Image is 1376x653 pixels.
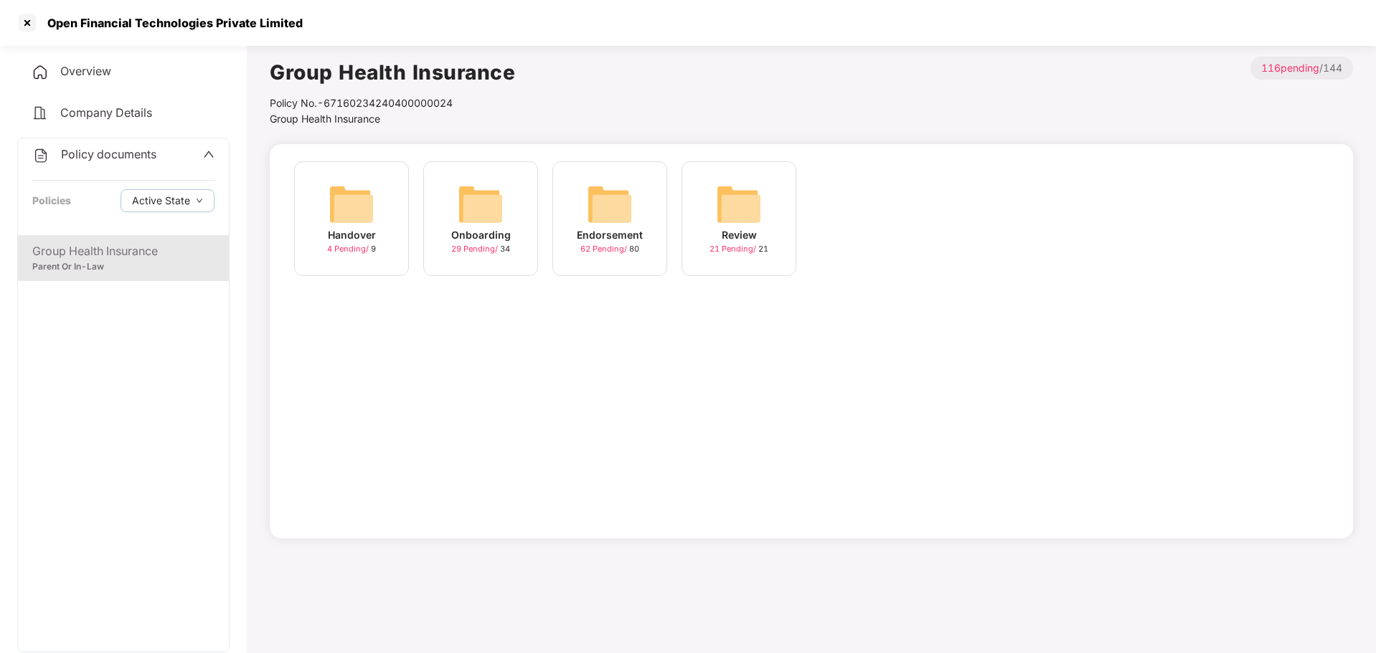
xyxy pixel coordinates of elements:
div: 9 [327,243,376,255]
div: 34 [451,243,510,255]
h1: Group Health Insurance [270,57,515,88]
span: down [196,197,203,205]
div: 21 [710,243,768,255]
span: 62 Pending / [580,244,629,254]
div: Group Health Insurance [32,242,215,260]
div: Policies [32,193,71,209]
div: Policy No.- 67160234240400000024 [270,95,515,111]
span: 116 pending [1261,62,1319,74]
span: 29 Pending / [451,244,500,254]
div: 80 [580,243,639,255]
button: Active Statedown [121,189,215,212]
img: svg+xml;base64,PHN2ZyB4bWxucz0iaHR0cDovL3d3dy53My5vcmcvMjAwMC9zdmciIHdpZHRoPSIyNCIgaGVpZ2h0PSIyNC... [32,64,49,81]
img: svg+xml;base64,PHN2ZyB4bWxucz0iaHR0cDovL3d3dy53My5vcmcvMjAwMC9zdmciIHdpZHRoPSI2NCIgaGVpZ2h0PSI2NC... [587,181,633,227]
span: Company Details [60,105,152,120]
img: svg+xml;base64,PHN2ZyB4bWxucz0iaHR0cDovL3d3dy53My5vcmcvMjAwMC9zdmciIHdpZHRoPSIyNCIgaGVpZ2h0PSIyNC... [32,105,49,122]
span: 4 Pending / [327,244,371,254]
div: Endorsement [577,227,643,243]
div: Onboarding [451,227,511,243]
span: Group Health Insurance [270,113,380,125]
span: Active State [132,193,190,209]
img: svg+xml;base64,PHN2ZyB4bWxucz0iaHR0cDovL3d3dy53My5vcmcvMjAwMC9zdmciIHdpZHRoPSIyNCIgaGVpZ2h0PSIyNC... [32,147,50,164]
p: / 144 [1250,57,1353,80]
span: Overview [60,64,111,78]
span: Policy documents [61,147,156,161]
img: svg+xml;base64,PHN2ZyB4bWxucz0iaHR0cDovL3d3dy53My5vcmcvMjAwMC9zdmciIHdpZHRoPSI2NCIgaGVpZ2h0PSI2NC... [458,181,504,227]
span: up [203,148,215,160]
img: svg+xml;base64,PHN2ZyB4bWxucz0iaHR0cDovL3d3dy53My5vcmcvMjAwMC9zdmciIHdpZHRoPSI2NCIgaGVpZ2h0PSI2NC... [329,181,374,227]
div: Handover [328,227,376,243]
div: Review [722,227,757,243]
span: 21 Pending / [710,244,758,254]
div: Parent Or In-Law [32,260,215,274]
div: Open Financial Technologies Private Limited [39,16,303,30]
img: svg+xml;base64,PHN2ZyB4bWxucz0iaHR0cDovL3d3dy53My5vcmcvMjAwMC9zdmciIHdpZHRoPSI2NCIgaGVpZ2h0PSI2NC... [716,181,762,227]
